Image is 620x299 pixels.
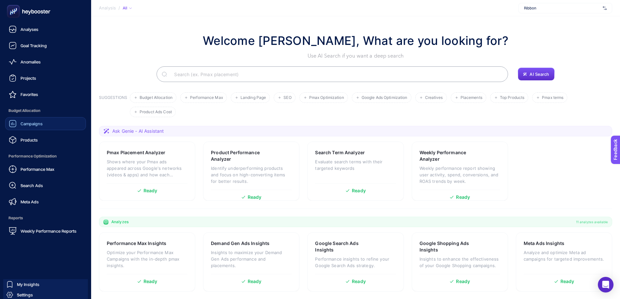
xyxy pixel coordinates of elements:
h3: Google Search Ads Insights [315,240,375,253]
span: Favorites [21,92,38,97]
span: Performance Max [190,95,223,100]
a: My Insights [3,279,88,290]
span: My Insights [17,282,39,287]
span: Reports [5,211,86,224]
span: Landing Page [241,95,266,100]
p: Insights to enhance the effectiveness of your Google Shopping campaigns. [420,256,500,269]
span: Feedback [4,2,25,7]
a: Meta Ads InsightsAnalyze and optimize Meta ad campaigns for targeted improvements.Ready [516,232,612,292]
a: Favorites [5,88,86,101]
a: Pmax Placement AnalyzerShows where your Pmax ads appeared across Google's networks (videos & apps... [99,142,195,201]
h3: Product Performance Analyzer [211,149,271,162]
span: Pmax Optimization [309,95,344,100]
a: Projects [5,72,86,85]
h3: Pmax Placement Analyzer [107,149,165,156]
span: Ribbon [524,6,600,11]
span: Pmax terms [542,95,563,100]
span: Ask Genie - AI Assistant [112,128,164,134]
a: Products [5,133,86,146]
span: Ready [248,195,262,199]
span: Ready [248,279,262,284]
span: Google Ads Optimization [362,95,407,100]
a: Product Performance AnalyzerIdentify underperforming products and focus on high-converting items ... [203,142,299,201]
div: Open Intercom Messenger [598,277,613,292]
span: Ready [144,188,158,193]
a: Meta Ads [5,195,86,208]
p: Use AI Search if you want a deep search [203,52,508,60]
h3: Demand Gen Ads Insights [211,240,269,247]
div: All [123,6,132,11]
h3: Meta Ads Insights [524,240,564,247]
p: Evaluate search terms with their targeted keywords [315,158,396,171]
span: Search Ads [21,183,43,188]
span: Meta Ads [21,199,39,204]
span: Placements [461,95,482,100]
p: Insights to maximize your Demand Gen Ads performance and placements. [211,249,292,269]
a: Goal Tracking [5,39,86,52]
h3: Search Term Analyzer [315,149,365,156]
span: Ready [144,279,158,284]
span: 11 analyzes available [576,219,608,224]
button: AI Search [518,68,554,81]
span: Analyzes [111,219,129,224]
a: Performance Max [5,163,86,176]
span: Ready [352,279,366,284]
span: / [118,5,120,10]
a: Search Ads [5,179,86,192]
p: Shows where your Pmax ads appeared across Google's networks (videos & apps) and how each placemen... [107,158,187,178]
span: Creatives [425,95,443,100]
span: AI Search [530,72,549,77]
a: Google Shopping Ads InsightsInsights to enhance the effectiveness of your Google Shopping campaig... [412,232,508,292]
span: Campaigns [21,121,43,126]
a: Demand Gen Ads InsightsInsights to maximize your Demand Gen Ads performance and placements.Ready [203,232,299,292]
span: SEO [283,95,291,100]
h3: SUGGESTIONS [99,95,127,117]
input: Search [169,65,503,83]
p: Analyze and optimize Meta ad campaigns for targeted improvements. [524,249,604,262]
a: Weekly Performance AnalyzerWeekly performance report showing user activity, spend, conversions, a... [412,142,508,201]
p: Identify underperforming products and focus on high-converting items for better results. [211,165,292,184]
h3: Google Shopping Ads Insights [420,240,480,253]
span: Performance Optimization [5,150,86,163]
span: Ready [456,279,470,284]
img: svg%3e [603,5,607,11]
p: Weekly performance report showing user activity, spend, conversions, and ROAS trends by week. [420,165,500,184]
span: Settings [17,292,33,297]
a: Search Term AnalyzerEvaluate search terms with their targeted keywordsReady [307,142,404,201]
a: Analyses [5,23,86,36]
span: Goal Tracking [21,43,47,48]
a: Weekly Performance Reports [5,224,86,238]
span: Anomalies [21,59,41,64]
h1: Welcome [PERSON_NAME], What are you looking for? [203,32,508,49]
span: Product Ads Cost [140,110,172,115]
span: Projects [21,75,36,81]
span: Top Products [500,95,524,100]
span: Budget Allocation [140,95,172,100]
p: Optimize your Performance Max Campaigns with the in-depth pmax insights. [107,249,187,269]
span: Weekly Performance Reports [21,228,76,234]
a: Performance Max InsightsOptimize your Performance Max Campaigns with the in-depth pmax insights.R... [99,232,195,292]
a: Google Search Ads InsightsPerformance insights to refine your Google Search Ads strategy.Ready [307,232,404,292]
a: Anomalies [5,55,86,68]
span: Analyses [21,27,38,32]
a: Campaigns [5,117,86,130]
span: Products [21,137,38,143]
span: Budget Allocation [5,104,86,117]
span: Analysis [99,6,116,11]
h3: Performance Max Insights [107,240,166,247]
span: Ready [560,279,574,284]
span: Ready [352,188,366,193]
span: Performance Max [21,167,54,172]
span: Ready [456,195,470,199]
h3: Weekly Performance Analyzer [420,149,480,162]
p: Performance insights to refine your Google Search Ads strategy. [315,256,396,269]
